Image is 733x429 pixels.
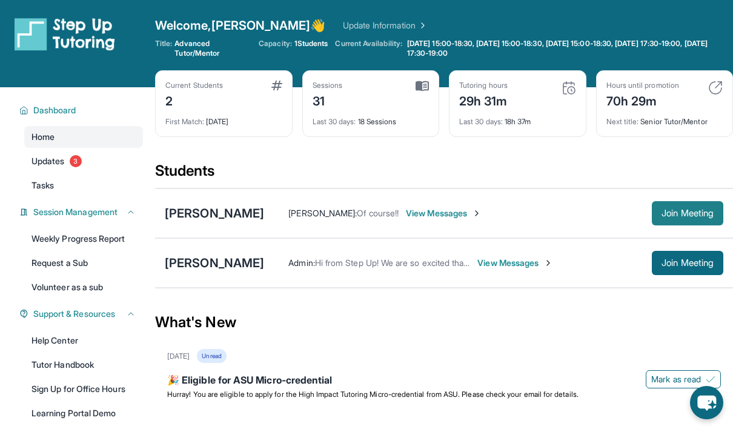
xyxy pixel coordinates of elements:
img: logo [15,17,115,51]
span: Current Availability: [335,39,402,58]
div: Hours until promotion [606,81,679,90]
div: What's New [155,296,733,349]
span: Advanced Tutor/Mentor [174,39,251,58]
span: Last 30 days : [459,117,503,126]
button: Support & Resources [28,308,136,320]
span: Updates [32,155,65,167]
span: Home [32,131,55,143]
div: 18h 37m [459,110,576,127]
img: card [271,81,282,90]
img: Mark as read [706,374,715,384]
img: Chevron Right [416,19,428,32]
span: Dashboard [33,104,76,116]
div: Sessions [313,81,343,90]
span: Admin : [288,258,314,268]
a: Update Information [343,19,428,32]
span: Join Meeting [662,259,714,267]
img: Chevron-Right [543,258,553,268]
div: Tutoring hours [459,81,508,90]
span: [PERSON_NAME] : [288,208,357,218]
span: Support & Resources [33,308,115,320]
a: Tasks [24,175,143,196]
a: Updates3 [24,150,143,172]
button: Join Meeting [652,251,723,275]
div: 18 Sessions [313,110,430,127]
div: [PERSON_NAME] [165,254,264,271]
span: 3 [70,155,82,167]
span: Of course!! [357,208,399,218]
div: [DATE] [165,110,282,127]
span: Title: [155,39,172,58]
span: Capacity: [259,39,292,48]
div: [DATE] [167,351,190,361]
a: Learning Portal Demo [24,402,143,424]
span: Join Meeting [662,210,714,217]
a: Tutor Handbook [24,354,143,376]
a: [DATE] 15:00-18:30, [DATE] 15:00-18:30, [DATE] 15:00-18:30, [DATE] 17:30-19:00, [DATE] 17:30-19:00 [405,39,733,58]
div: 70h 29m [606,90,679,110]
button: chat-button [690,386,723,419]
span: Last 30 days : [313,117,356,126]
a: Request a Sub [24,252,143,274]
div: 2 [165,90,223,110]
span: [DATE] 15:00-18:30, [DATE] 15:00-18:30, [DATE] 15:00-18:30, [DATE] 17:30-19:00, [DATE] 17:30-19:00 [407,39,731,58]
img: card [416,81,429,91]
img: card [562,81,576,95]
a: Home [24,126,143,148]
div: Current Students [165,81,223,90]
img: Chevron-Right [472,208,482,218]
span: View Messages [406,207,482,219]
button: Session Management [28,206,136,218]
div: Senior Tutor/Mentor [606,110,723,127]
div: 31 [313,90,343,110]
div: Students [155,161,733,188]
span: Session Management [33,206,118,218]
span: View Messages [477,257,553,269]
div: [PERSON_NAME] [165,205,264,222]
span: 1 Students [294,39,328,48]
span: Welcome, [PERSON_NAME] 👋 [155,17,326,34]
a: Help Center [24,330,143,351]
div: 29h 31m [459,90,508,110]
button: Mark as read [646,370,721,388]
a: Volunteer as a sub [24,276,143,298]
div: Unread [197,349,226,363]
img: card [708,81,723,95]
span: Hurray! You are eligible to apply for the High Impact Tutoring Micro-credential from ASU. Please ... [167,390,579,399]
div: 🎉 Eligible for ASU Micro-credential [167,373,721,390]
a: Weekly Progress Report [24,228,143,250]
span: First Match : [165,117,204,126]
a: Sign Up for Office Hours [24,378,143,400]
button: Dashboard [28,104,136,116]
button: Join Meeting [652,201,723,225]
span: Next title : [606,117,639,126]
span: Tasks [32,179,54,191]
span: Mark as read [651,373,701,385]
